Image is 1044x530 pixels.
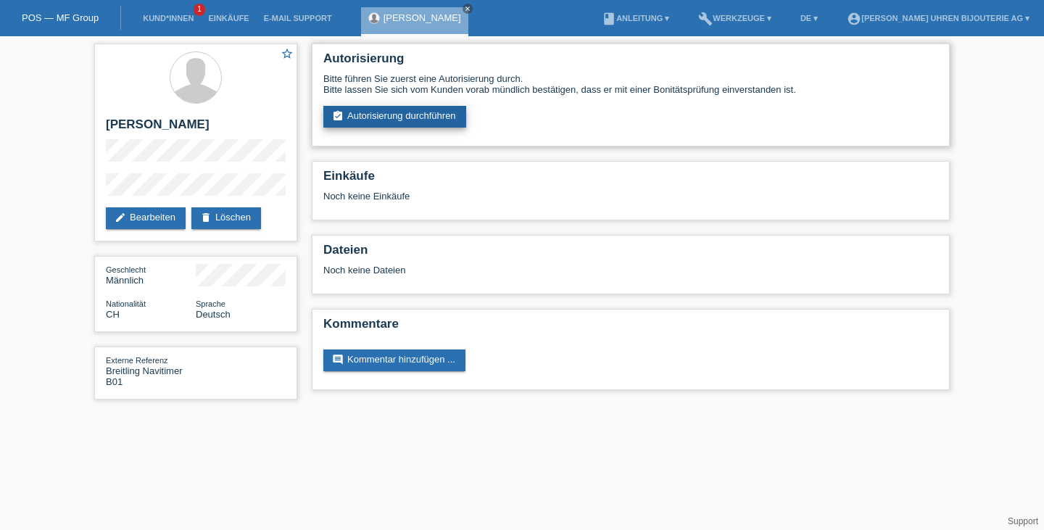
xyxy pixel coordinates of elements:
div: Noch keine Einkäufe [323,191,938,212]
a: Einkäufe [201,14,256,22]
span: Schweiz [106,309,120,320]
i: account_circle [847,12,861,26]
a: [PERSON_NAME] [384,12,461,23]
i: close [464,5,471,12]
i: star_border [281,47,294,60]
i: edit [115,212,126,223]
a: account_circle[PERSON_NAME] Uhren Bijouterie AG ▾ [840,14,1037,22]
a: buildWerkzeuge ▾ [691,14,779,22]
a: E-Mail Support [257,14,339,22]
h2: Kommentare [323,317,938,339]
i: comment [332,354,344,365]
span: Externe Referenz [106,356,168,365]
a: Kund*innen [136,14,201,22]
a: commentKommentar hinzufügen ... [323,349,465,371]
h2: Autorisierung [323,51,938,73]
i: delete [200,212,212,223]
span: Geschlecht [106,265,146,274]
a: close [463,4,473,14]
a: bookAnleitung ▾ [594,14,676,22]
span: Sprache [196,299,225,308]
i: assignment_turned_in [332,110,344,122]
h2: Dateien [323,243,938,265]
span: Deutsch [196,309,231,320]
h2: Einkäufe [323,169,938,191]
a: POS — MF Group [22,12,99,23]
a: Support [1008,516,1038,526]
div: Breitling Navitimer B01 [106,355,196,387]
div: Noch keine Dateien [323,265,766,276]
span: Nationalität [106,299,146,308]
a: DE ▾ [793,14,825,22]
div: Bitte führen Sie zuerst eine Autorisierung durch. Bitte lassen Sie sich vom Kunden vorab mündlich... [323,73,938,95]
h2: [PERSON_NAME] [106,117,286,139]
div: Männlich [106,264,196,286]
a: assignment_turned_inAutorisierung durchführen [323,106,466,128]
span: 1 [194,4,205,16]
a: editBearbeiten [106,207,186,229]
i: build [698,12,713,26]
a: star_border [281,47,294,62]
i: book [602,12,616,26]
a: deleteLöschen [191,207,261,229]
